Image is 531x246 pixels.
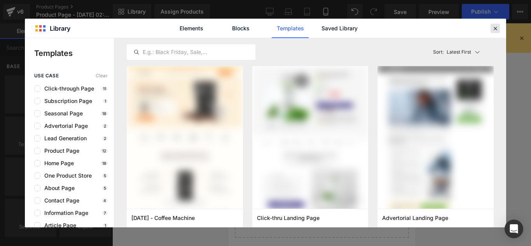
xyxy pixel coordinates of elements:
[382,215,448,222] span: Advertorial Landing Page
[40,148,79,154] span: Product Page
[101,86,108,91] p: 11
[58,169,128,185] a: Explore Template
[321,19,358,38] a: Saved Library
[96,73,108,79] span: Clear
[447,49,471,56] p: Latest First
[40,98,92,104] span: Subscription Page
[40,222,76,229] span: Article Page
[102,124,108,128] p: 2
[40,110,83,117] span: Seasonal Page
[101,148,108,153] p: 12
[127,47,255,57] input: E.g.: Black Friday, Sale,...
[40,123,88,129] span: Advertorial Page
[131,215,195,222] span: Thanksgiving - Coffee Machine
[40,173,92,179] span: One Product Store
[173,19,210,38] a: Elements
[34,73,59,79] span: use case
[101,161,108,166] p: 18
[103,223,108,228] p: 1
[257,215,320,222] span: Click-thru Landing Page
[102,211,108,215] p: 7
[19,191,168,196] p: or Drag & Drop elements from left sidebar
[40,135,87,141] span: Lead Generation
[430,44,494,60] button: Latest FirstSort:Latest First
[102,173,108,178] p: 5
[505,220,523,238] div: Open Intercom Messenger
[34,47,114,59] p: Templates
[102,136,108,141] p: 2
[272,19,309,38] a: Templates
[102,198,108,203] p: 4
[102,186,108,190] p: 5
[101,111,108,116] p: 18
[40,85,94,92] span: Click-through Page
[40,210,88,216] span: Information Page
[222,19,259,38] a: Blocks
[40,160,74,166] span: Home Page
[40,185,75,191] span: About Page
[103,99,108,103] p: 1
[40,197,79,204] span: Contact Page
[433,49,444,55] span: Sort:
